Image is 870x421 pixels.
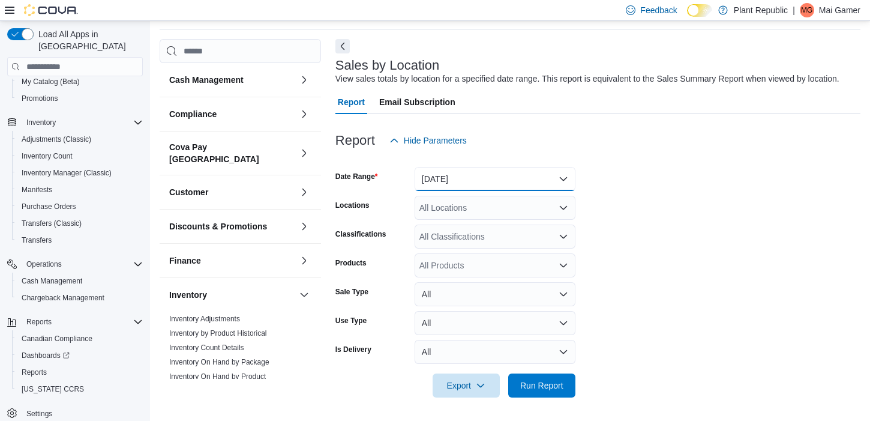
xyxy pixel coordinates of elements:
[17,332,97,346] a: Canadian Compliance
[335,345,371,354] label: Is Delivery
[169,74,244,86] h3: Cash Management
[297,107,311,121] button: Compliance
[22,115,61,130] button: Inventory
[169,186,295,198] button: Customer
[17,216,143,231] span: Transfers (Classic)
[26,118,56,127] span: Inventory
[169,74,295,86] button: Cash Management
[34,28,143,52] span: Load All Apps in [GEOGRAPHIC_DATA]
[169,289,295,301] button: Inventory
[297,219,311,234] button: Discounts & Promotions
[335,258,367,268] label: Products
[440,374,493,398] span: Export
[17,166,143,180] span: Inventory Manager (Classic)
[22,219,82,228] span: Transfers (Classic)
[335,287,368,297] label: Sale Type
[297,185,311,199] button: Customer
[169,141,295,165] button: Cova Pay [GEOGRAPHIC_DATA]
[12,347,148,364] a: Dashboards
[12,198,148,215] button: Purchase Orders
[17,183,143,197] span: Manifests
[22,368,47,377] span: Reports
[12,215,148,232] button: Transfers (Classic)
[335,133,375,148] h3: Report
[800,3,814,17] div: Mai Gamer
[17,233,56,247] a: Transfers
[793,3,795,17] p: |
[22,351,70,360] span: Dashboards
[17,382,143,396] span: Washington CCRS
[22,276,82,286] span: Cash Management
[415,340,575,364] button: All
[17,233,143,247] span: Transfers
[335,229,386,239] label: Classifications
[2,313,148,330] button: Reports
[819,3,860,17] p: Mai Gamer
[687,4,712,17] input: Dark Mode
[12,273,148,289] button: Cash Management
[169,343,244,353] span: Inventory Count Details
[17,132,96,147] a: Adjustments (Classic)
[169,358,269,366] a: Inventory On Hand by Package
[379,90,455,114] span: Email Subscription
[169,186,208,198] h3: Customer
[17,183,57,197] a: Manifests
[17,199,81,214] a: Purchase Orders
[12,131,148,148] button: Adjustments (Classic)
[169,357,269,367] span: Inventory On Hand by Package
[801,3,812,17] span: MG
[12,330,148,347] button: Canadian Compliance
[17,365,52,380] a: Reports
[415,167,575,191] button: [DATE]
[385,129,472,153] button: Hide Parameters
[22,257,143,271] span: Operations
[520,380,563,392] span: Run Report
[17,216,86,231] a: Transfers (Classic)
[335,172,378,181] label: Date Range
[17,149,143,163] span: Inventory Count
[22,407,57,421] a: Settings
[22,315,143,329] span: Reports
[22,384,84,394] span: [US_STATE] CCRS
[335,316,367,326] label: Use Type
[12,90,148,107] button: Promotions
[17,166,116,180] a: Inventory Manager (Classic)
[17,149,77,163] a: Inventory Count
[22,168,112,178] span: Inventory Manager (Classic)
[169,314,240,324] span: Inventory Adjustments
[559,261,568,270] button: Open list of options
[12,181,148,198] button: Manifests
[12,364,148,381] button: Reports
[22,334,92,344] span: Canadian Compliance
[22,151,73,161] span: Inventory Count
[24,4,78,16] img: Cova
[12,289,148,306] button: Chargeback Management
[297,253,311,268] button: Finance
[17,74,143,89] span: My Catalog (Beta)
[17,199,143,214] span: Purchase Orders
[22,293,104,303] span: Chargeback Management
[22,315,56,329] button: Reports
[22,135,91,144] span: Adjustments (Classic)
[169,289,207,301] h3: Inventory
[26,409,52,419] span: Settings
[338,90,365,114] span: Report
[17,365,143,380] span: Reports
[734,3,788,17] p: Plant Republic
[2,256,148,273] button: Operations
[169,255,295,267] button: Finance
[17,291,143,305] span: Chargeback Management
[297,146,311,160] button: Cova Pay [GEOGRAPHIC_DATA]
[169,255,201,267] h3: Finance
[12,381,148,398] button: [US_STATE] CCRS
[169,372,266,381] span: Inventory On Hand by Product
[17,332,143,346] span: Canadian Compliance
[17,274,87,288] a: Cash Management
[22,94,58,103] span: Promotions
[433,374,500,398] button: Export
[12,165,148,181] button: Inventory Manager (Classic)
[335,201,370,210] label: Locations
[335,39,350,53] button: Next
[12,232,148,249] button: Transfers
